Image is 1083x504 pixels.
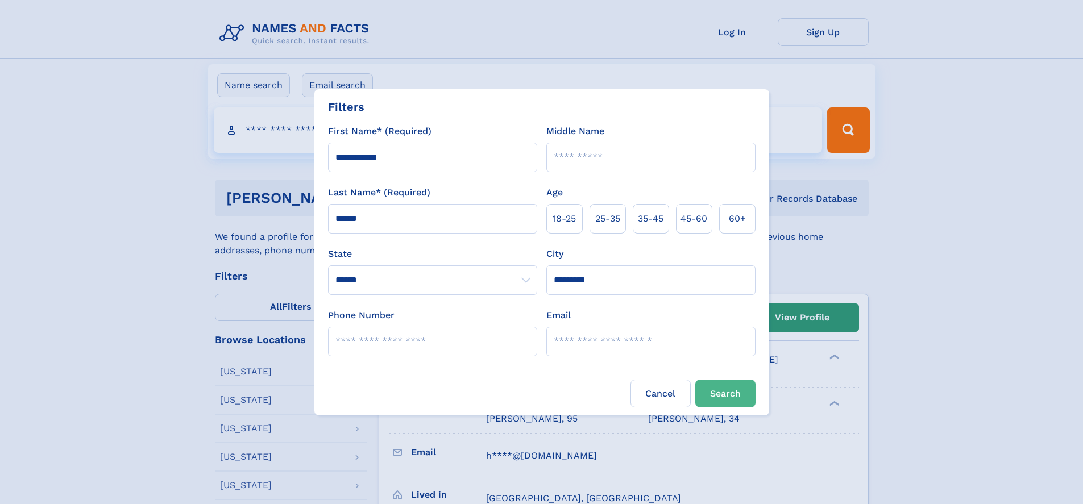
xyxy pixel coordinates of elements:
[553,212,576,226] span: 18‑25
[546,124,604,138] label: Middle Name
[546,247,563,261] label: City
[630,380,691,407] label: Cancel
[328,186,430,199] label: Last Name* (Required)
[328,309,395,322] label: Phone Number
[328,98,364,115] div: Filters
[328,124,431,138] label: First Name* (Required)
[328,247,537,261] label: State
[680,212,707,226] span: 45‑60
[546,186,563,199] label: Age
[638,212,663,226] span: 35‑45
[695,380,756,407] button: Search
[729,212,746,226] span: 60+
[546,309,571,322] label: Email
[595,212,620,226] span: 25‑35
